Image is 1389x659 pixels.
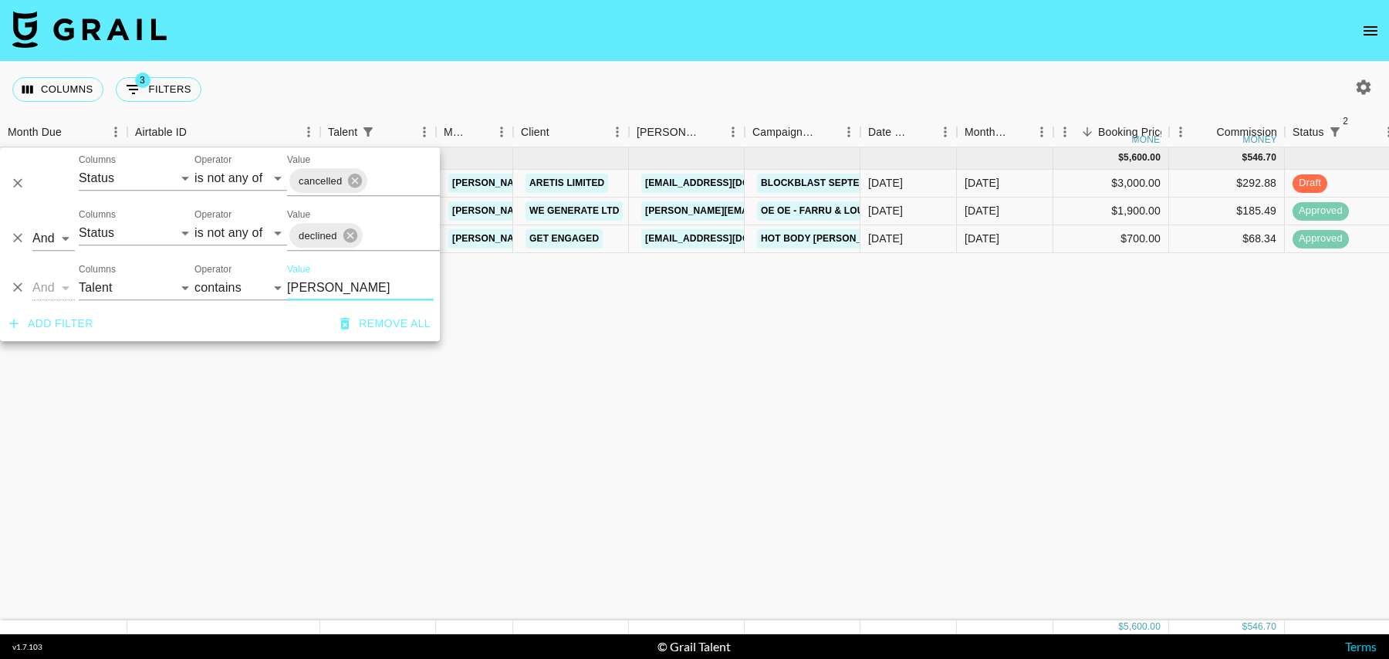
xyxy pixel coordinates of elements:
[287,275,434,300] input: Filter value
[1345,639,1377,654] a: Terms
[868,175,903,191] div: 11/09/2025
[1053,120,1076,144] button: Menu
[32,275,75,300] select: Logic operator
[468,121,490,143] button: Sort
[289,172,351,190] span: cancelled
[12,11,167,48] img: Grail Talent
[860,117,957,147] div: Date Created
[1132,135,1167,144] div: money
[1076,121,1098,143] button: Sort
[752,117,816,147] div: Campaign (Type)
[641,201,893,221] a: [PERSON_NAME][EMAIL_ADDRESS][DOMAIN_NAME]
[287,153,310,166] label: Value
[549,121,571,143] button: Sort
[448,201,700,221] a: [PERSON_NAME][EMAIL_ADDRESS][DOMAIN_NAME]
[1338,113,1354,129] span: 2
[1242,135,1277,144] div: money
[526,201,623,221] a: We Generate Ltd
[194,153,231,166] label: Operator
[6,276,29,299] button: Delete
[965,175,999,191] div: Sep '25
[289,227,346,245] span: declined
[837,120,860,144] button: Menu
[868,203,903,218] div: 15/09/2025
[965,117,1009,147] div: Month Due
[287,262,310,275] label: Value
[104,120,127,144] button: Menu
[444,117,468,147] div: Manager
[8,117,62,147] div: Month Due
[289,168,367,193] div: cancelled
[657,639,731,654] div: © Grail Talent
[320,117,436,147] div: Talent
[1195,121,1216,143] button: Sort
[413,120,436,144] button: Menu
[934,120,957,144] button: Menu
[965,231,999,246] div: Sep '25
[194,208,231,221] label: Operator
[1030,120,1053,144] button: Menu
[1169,225,1285,253] div: $68.34
[135,117,187,147] div: Airtable ID
[513,117,629,147] div: Client
[757,229,896,248] a: Hot Body [PERSON_NAME]
[1324,121,1346,143] button: Show filters
[287,208,310,221] label: Value
[448,174,700,193] a: [PERSON_NAME][EMAIL_ADDRESS][DOMAIN_NAME]
[700,121,722,143] button: Sort
[32,226,75,251] select: Logic operator
[1169,198,1285,225] div: $185.49
[1293,176,1327,191] span: draft
[868,231,903,246] div: 11/09/2025
[6,172,29,195] button: Delete
[1053,198,1169,225] div: $1,900.00
[745,117,860,147] div: Campaign (Type)
[1124,620,1161,634] div: 5,600.00
[629,117,745,147] div: Booker
[490,120,513,144] button: Menu
[194,262,231,275] label: Operator
[641,174,814,193] a: [EMAIL_ADDRESS][DOMAIN_NAME]
[6,227,29,250] button: Delete
[526,174,608,193] a: ARETIS LIMITED
[12,642,42,652] div: v 1.7.103
[1169,170,1285,198] div: $292.88
[448,229,700,248] a: [PERSON_NAME][EMAIL_ADDRESS][DOMAIN_NAME]
[1053,225,1169,253] div: $700.00
[1118,620,1124,634] div: $
[1098,117,1166,147] div: Booking Price
[1242,151,1248,164] div: $
[1346,121,1367,143] button: Sort
[757,174,978,193] a: BlockBlast September x Bhadie.kellyy
[357,121,379,143] div: 1 active filter
[3,309,100,338] button: Add filter
[1216,117,1277,147] div: Commission
[1293,231,1349,246] span: approved
[722,120,745,144] button: Menu
[1009,121,1030,143] button: Sort
[1124,151,1161,164] div: 5,600.00
[79,208,116,221] label: Columns
[912,121,934,143] button: Sort
[187,121,208,143] button: Sort
[526,229,603,248] a: Get Engaged
[868,117,912,147] div: Date Created
[637,117,700,147] div: [PERSON_NAME]
[965,203,999,218] div: Sep '25
[521,117,549,147] div: Client
[328,117,357,147] div: Talent
[127,117,320,147] div: Airtable ID
[12,77,103,102] button: Select columns
[379,121,400,143] button: Sort
[357,121,379,143] button: Show filters
[1355,15,1386,46] button: open drawer
[135,73,150,88] span: 3
[62,121,83,143] button: Sort
[1247,620,1276,634] div: 546.70
[606,120,629,144] button: Menu
[289,223,363,248] div: declined
[1324,121,1346,143] div: 2 active filters
[116,77,201,102] button: Show filters
[334,309,437,338] button: Remove all
[1053,170,1169,198] div: $3,000.00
